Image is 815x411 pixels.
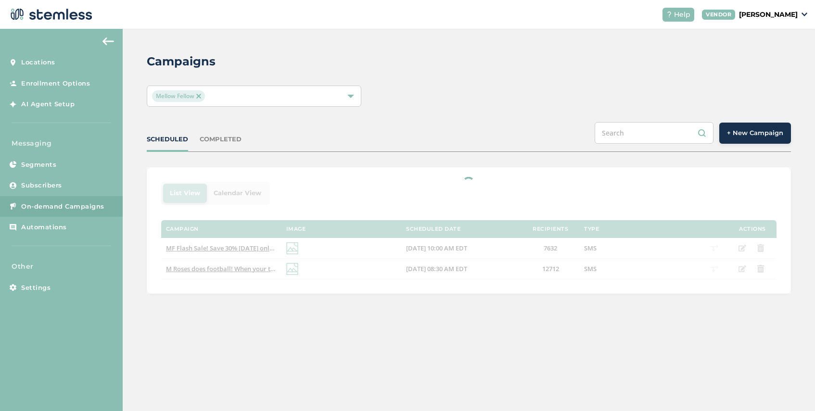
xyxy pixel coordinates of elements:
[595,122,713,144] input: Search
[21,283,51,293] span: Settings
[739,10,798,20] p: [PERSON_NAME]
[767,365,815,411] iframe: Chat Widget
[21,79,90,88] span: Enrollment Options
[802,12,807,16] img: icon_down-arrow-small-66adaf34.svg
[21,160,56,170] span: Segments
[21,223,67,232] span: Automations
[8,5,92,24] img: logo-dark-0685b13c.svg
[196,94,201,99] img: icon-close-accent-8a337256.svg
[727,128,783,138] span: + New Campaign
[21,100,75,109] span: AI Agent Setup
[719,123,791,144] button: + New Campaign
[702,10,735,20] div: VENDOR
[147,53,216,70] h2: Campaigns
[666,12,672,17] img: icon-help-white-03924b79.svg
[21,58,55,67] span: Locations
[200,135,242,144] div: COMPLETED
[102,37,114,45] img: icon-arrow-back-accent-c549486e.svg
[147,135,188,144] div: SCHEDULED
[674,10,690,20] span: Help
[21,202,104,212] span: On-demand Campaigns
[21,181,62,190] span: Subscribers
[152,90,205,102] span: Mellow Fellow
